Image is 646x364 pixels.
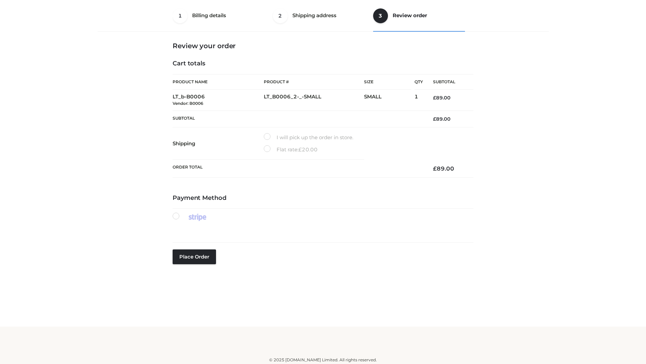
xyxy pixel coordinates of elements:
bdi: 20.00 [298,146,318,153]
td: LT_B0006_2-_-SMALL [264,90,364,111]
button: Place order [173,249,216,264]
div: © 2025 [DOMAIN_NAME] Limited. All rights reserved. [100,357,546,363]
span: £ [433,116,436,122]
th: Product # [264,74,364,90]
th: Qty [415,74,423,90]
th: Size [364,74,411,90]
small: Vendor: B0006 [173,101,203,106]
bdi: 89.00 [433,165,454,172]
label: I will pick up the order in store. [264,133,353,142]
td: SMALL [364,90,415,111]
span: £ [298,146,302,153]
span: £ [433,165,437,172]
bdi: 89.00 [433,95,451,101]
td: LT_b-B0006 [173,90,264,111]
th: Shipping [173,127,264,160]
h4: Cart totals [173,60,473,67]
th: Order Total [173,160,423,178]
h4: Payment Method [173,194,473,202]
th: Subtotal [173,111,423,127]
th: Product Name [173,74,264,90]
th: Subtotal [423,74,473,90]
td: 1 [415,90,423,111]
span: £ [433,95,436,101]
label: Flat rate: [264,145,318,154]
h3: Review your order [173,42,473,50]
bdi: 89.00 [433,116,451,122]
